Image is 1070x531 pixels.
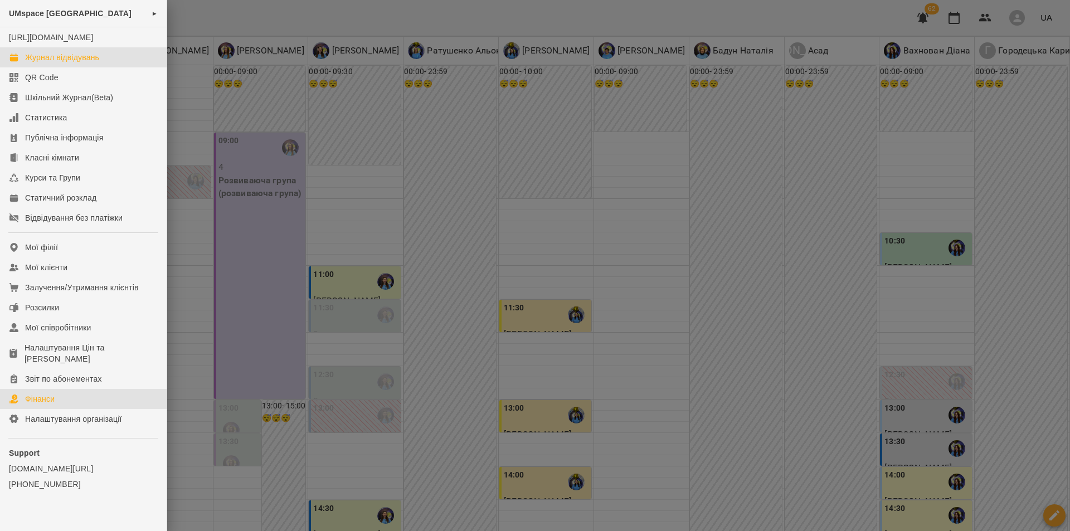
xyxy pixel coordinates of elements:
[25,192,96,203] div: Статичний розклад
[25,282,139,293] div: Залучення/Утримання клієнтів
[25,152,79,163] div: Класні кімнати
[25,172,80,183] div: Курси та Групи
[25,242,58,253] div: Мої філії
[25,52,99,63] div: Журнал відвідувань
[25,302,59,313] div: Розсилки
[25,72,59,83] div: QR Code
[25,322,91,333] div: Мої співробітники
[25,212,123,223] div: Відвідування без платіжки
[9,9,132,18] span: UMspace [GEOGRAPHIC_DATA]
[9,33,93,42] a: [URL][DOMAIN_NAME]
[25,92,113,103] div: Шкільний Журнал(Beta)
[25,413,122,425] div: Налаштування організації
[9,447,158,459] p: Support
[152,9,158,18] span: ►
[25,262,67,273] div: Мої клієнти
[25,373,102,384] div: Звіт по абонементах
[25,112,67,123] div: Статистика
[9,479,158,490] a: [PHONE_NUMBER]
[25,342,158,364] div: Налаштування Цін та [PERSON_NAME]
[9,463,158,474] a: [DOMAIN_NAME][URL]
[25,132,103,143] div: Публічна інформація
[25,393,55,405] div: Фінанси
